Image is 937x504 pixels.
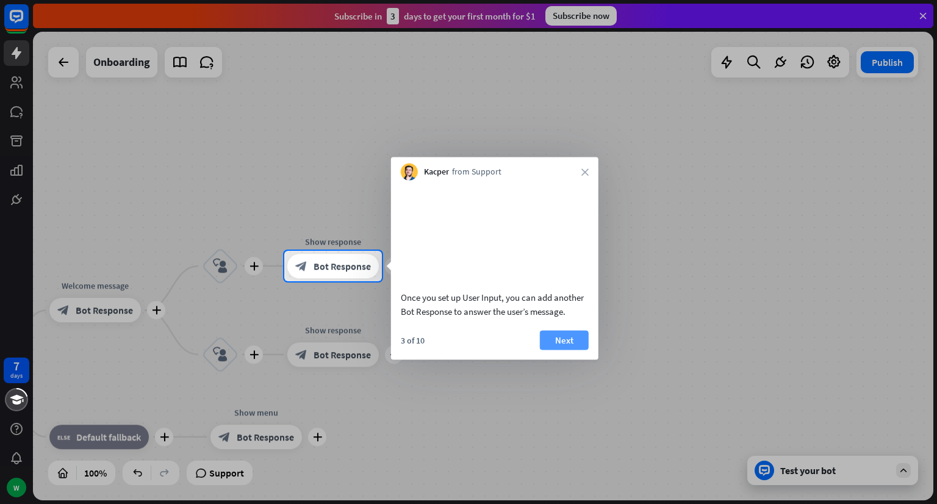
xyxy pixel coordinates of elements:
i: close [581,168,589,176]
div: Once you set up User Input, you can add another Bot Response to answer the user’s message. [401,290,589,318]
div: 3 of 10 [401,334,425,345]
button: Next [540,330,589,350]
i: block_bot_response [295,260,307,272]
button: Open LiveChat chat widget [10,5,46,41]
span: from Support [452,166,501,178]
span: Bot Response [314,260,371,272]
span: Kacper [424,166,449,178]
